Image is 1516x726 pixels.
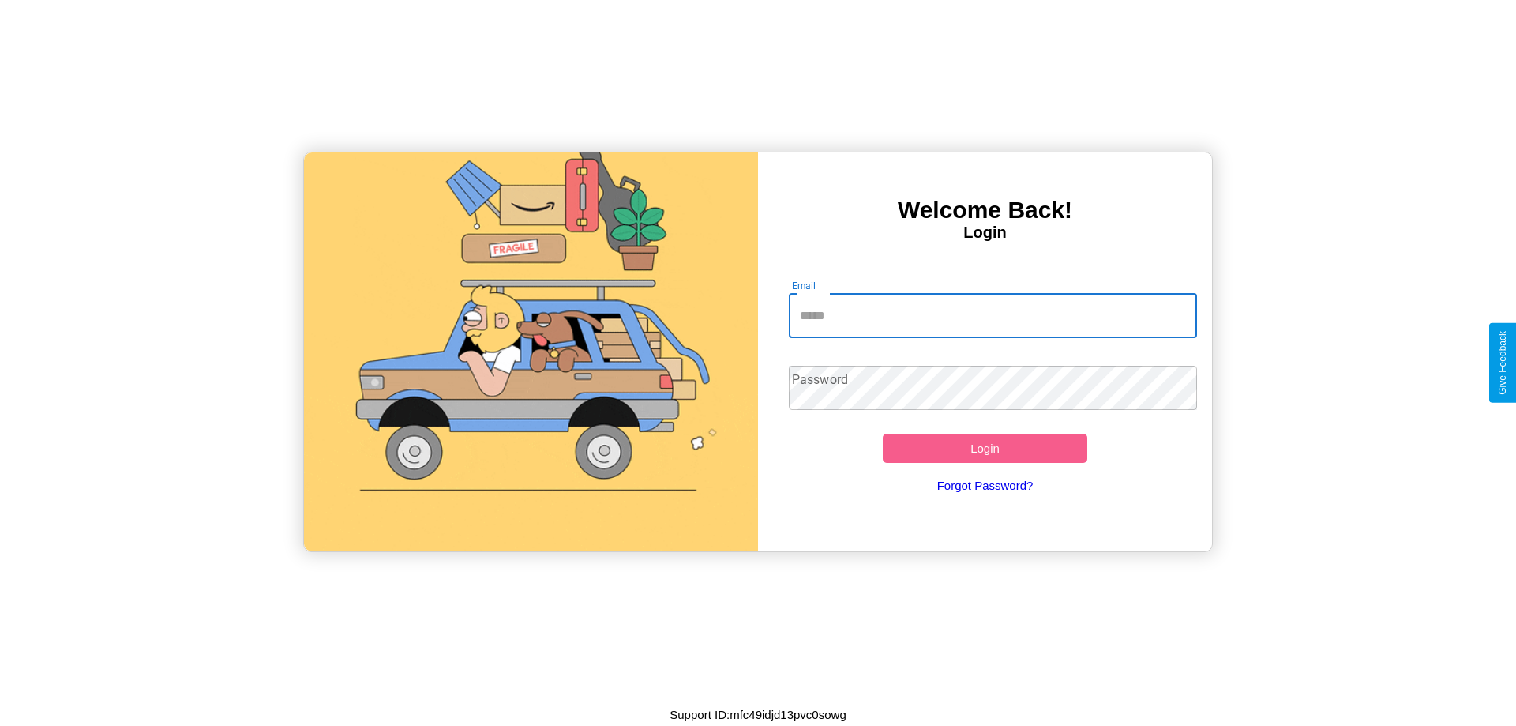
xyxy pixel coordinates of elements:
[1497,331,1508,395] div: Give Feedback
[758,224,1212,242] h4: Login
[883,434,1087,463] button: Login
[792,279,816,292] label: Email
[670,704,846,725] p: Support ID: mfc49idjd13pvc0sowg
[781,463,1190,508] a: Forgot Password?
[304,152,758,551] img: gif
[758,197,1212,224] h3: Welcome Back!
